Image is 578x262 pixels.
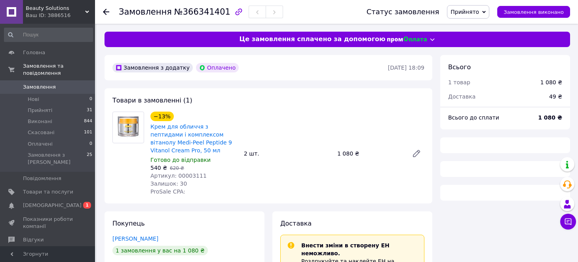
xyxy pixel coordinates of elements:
[334,148,405,159] div: 1 080 ₴
[150,180,187,187] span: Залишок: 30
[89,96,92,103] span: 0
[196,63,239,72] div: Оплачено
[113,116,144,139] img: Крем для обличчя з пептидами і комплексом вітанолу Medi-Peel Peptide 9 Vitanol Cream Pro, 50 мл
[504,9,564,15] span: Замовлення виконано
[174,7,230,17] span: №366341401
[448,79,470,85] span: 1 товар
[4,28,93,42] input: Пошук
[544,88,567,105] div: 49 ₴
[112,97,192,104] span: Товари в замовленні (1)
[409,146,424,161] a: Редагувати
[448,93,475,100] span: Доставка
[150,112,174,121] div: −13%
[112,63,193,72] div: Замовлення з додатку
[103,8,109,16] div: Повернутися назад
[170,165,184,171] span: 620 ₴
[239,35,385,44] span: Це замовлення сплачено за допомогою
[560,214,576,230] button: Чат з покупцем
[150,165,167,171] span: 540 ₴
[83,202,91,209] span: 1
[28,152,87,166] span: Замовлення з [PERSON_NAME]
[241,148,334,159] div: 2 шт.
[112,235,158,242] a: [PERSON_NAME]
[23,236,44,243] span: Відгуки
[23,216,73,230] span: Показники роботи компанії
[112,220,145,227] span: Покупець
[301,242,390,256] span: Внести зміни в створену ЕН неможливо.
[87,152,92,166] span: 25
[367,8,439,16] div: Статус замовлення
[150,173,207,179] span: Артикул: 00003111
[150,188,185,195] span: ProSale CPA:
[28,118,52,125] span: Виконані
[497,6,570,18] button: Замовлення виконано
[280,220,312,227] span: Доставка
[23,188,73,196] span: Товари та послуги
[540,78,562,86] div: 1 080 ₴
[23,84,56,91] span: Замовлення
[23,202,82,209] span: [DEMOGRAPHIC_DATA]
[26,12,95,19] div: Ваш ID: 3886516
[23,63,95,77] span: Замовлення та повідомлення
[28,129,55,136] span: Скасовані
[538,114,562,121] b: 1 080 ₴
[112,246,208,255] div: 1 замовлення у вас на 1 080 ₴
[119,7,172,17] span: Замовлення
[28,140,53,148] span: Оплачені
[388,65,424,71] time: [DATE] 18:09
[26,5,85,12] span: Beauty Solutions
[23,49,45,56] span: Головна
[451,9,479,15] span: Прийнято
[23,175,61,182] span: Повідомлення
[84,129,92,136] span: 101
[89,140,92,148] span: 0
[448,114,499,121] span: Всього до сплати
[150,157,211,163] span: Готово до відправки
[28,107,52,114] span: Прийняті
[87,107,92,114] span: 31
[84,118,92,125] span: 844
[448,63,471,71] span: Всього
[150,123,232,154] a: Крем для обличчя з пептидами і комплексом вітанолу Medi-Peel Peptide 9 Vitanol Cream Pro, 50 мл
[28,96,39,103] span: Нові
